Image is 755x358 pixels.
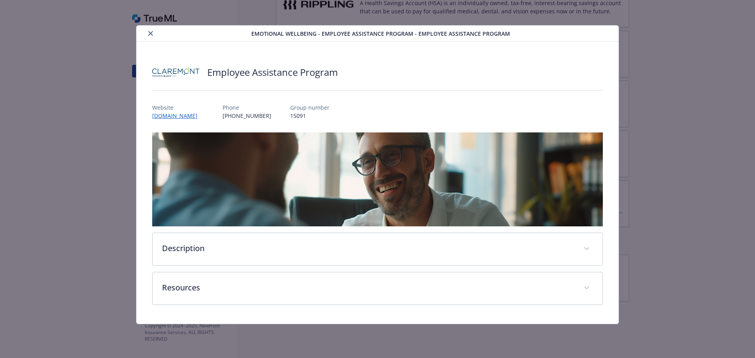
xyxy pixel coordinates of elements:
[153,272,603,305] div: Resources
[146,29,155,38] button: close
[162,282,575,294] p: Resources
[207,66,338,79] h2: Employee Assistance Program
[153,233,603,265] div: Description
[152,103,204,112] p: Website
[152,112,204,119] a: [DOMAIN_NAME]
[75,25,679,324] div: details for plan Emotional Wellbeing - Employee Assistance Program - Employee Assistance Program
[290,103,330,112] p: Group number
[223,103,271,112] p: Phone
[152,132,603,226] img: banner
[162,242,575,254] p: Description
[152,61,199,84] img: Claremont EAP
[223,112,271,120] p: [PHONE_NUMBER]
[251,29,510,38] span: Emotional Wellbeing - Employee Assistance Program - Employee Assistance Program
[290,112,330,120] p: 15091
